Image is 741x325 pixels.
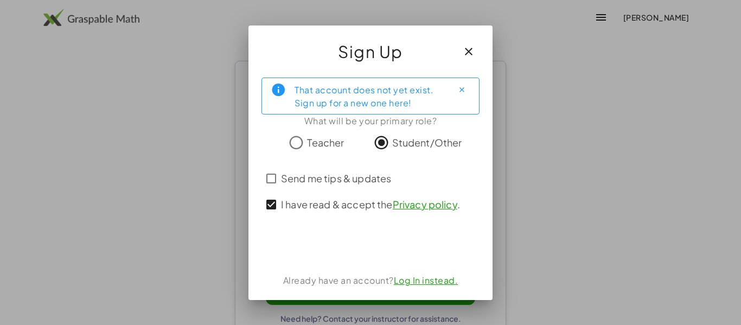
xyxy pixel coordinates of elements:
div: That account does not yet exist. Sign up for a new one here! [295,82,444,110]
span: I have read & accept the . [281,197,460,212]
iframe: Sign in with Google Button [311,234,430,258]
div: What will be your primary role? [261,114,480,128]
span: Teacher [307,135,344,150]
a: Privacy policy [393,198,457,211]
div: Already have an account? [261,274,480,287]
a: Log In instead. [394,275,458,286]
span: Sign Up [338,39,403,65]
span: Send me tips & updates [281,171,391,186]
span: Student/Other [392,135,462,150]
button: Close [453,81,470,99]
